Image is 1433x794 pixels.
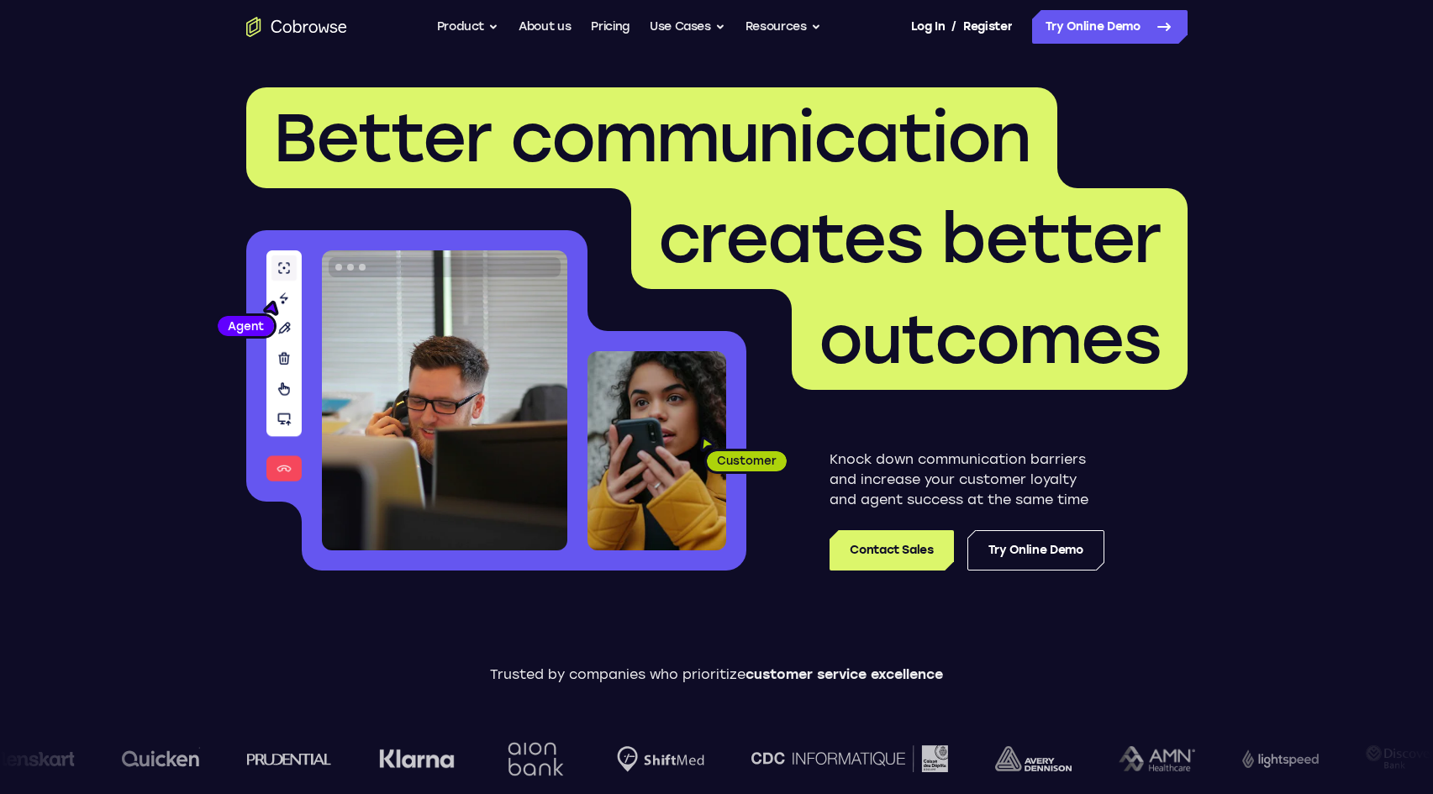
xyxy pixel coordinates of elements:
[745,666,943,682] span: customer service excellence
[437,10,499,44] button: Product
[911,10,945,44] a: Log In
[830,530,953,571] a: Contact Sales
[951,17,956,37] span: /
[519,10,571,44] a: About us
[617,746,704,772] img: Shiftmed
[658,198,1161,279] span: creates better
[751,745,948,771] img: CDC Informatique
[1119,746,1195,772] img: AMN Healthcare
[379,749,455,769] img: Klarna
[963,10,1012,44] a: Register
[830,450,1104,510] p: Knock down communication barriers and increase your customer loyalty and agent success at the sam...
[745,10,821,44] button: Resources
[273,97,1030,178] span: Better communication
[502,725,570,793] img: Aion Bank
[819,299,1161,380] span: outcomes
[247,752,332,765] img: prudential
[995,746,1072,771] img: avery-dennison
[587,351,726,550] img: A customer holding their phone
[1032,10,1188,44] a: Try Online Demo
[591,10,630,44] a: Pricing
[967,530,1104,571] a: Try Online Demo
[650,10,725,44] button: Use Cases
[246,17,347,37] a: Go to the home page
[322,250,567,550] img: A customer support agent talking on the phone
